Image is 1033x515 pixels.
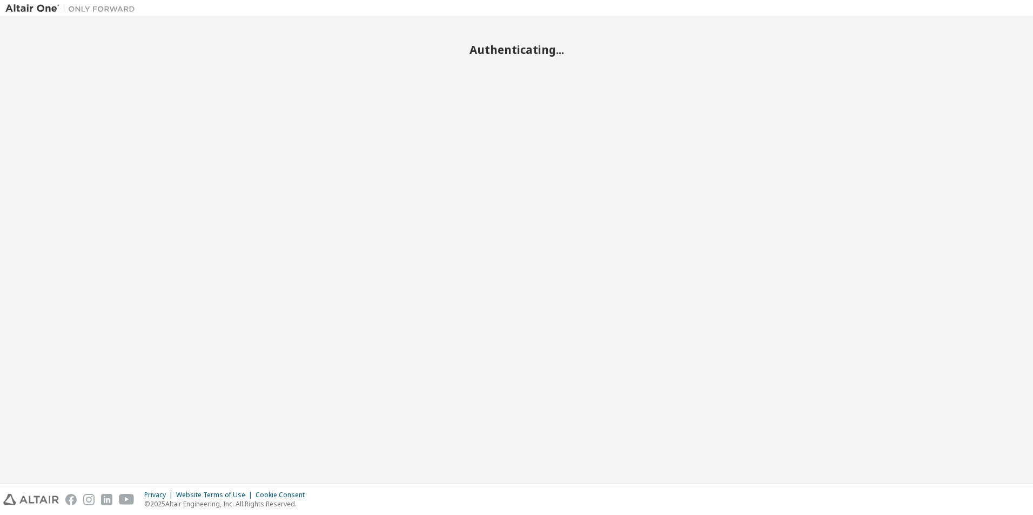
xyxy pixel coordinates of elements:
[3,494,59,505] img: altair_logo.svg
[119,494,135,505] img: youtube.svg
[5,3,140,14] img: Altair One
[256,491,311,499] div: Cookie Consent
[5,43,1028,57] h2: Authenticating...
[144,499,311,509] p: © 2025 Altair Engineering, Inc. All Rights Reserved.
[65,494,77,505] img: facebook.svg
[176,491,256,499] div: Website Terms of Use
[144,491,176,499] div: Privacy
[83,494,95,505] img: instagram.svg
[101,494,112,505] img: linkedin.svg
